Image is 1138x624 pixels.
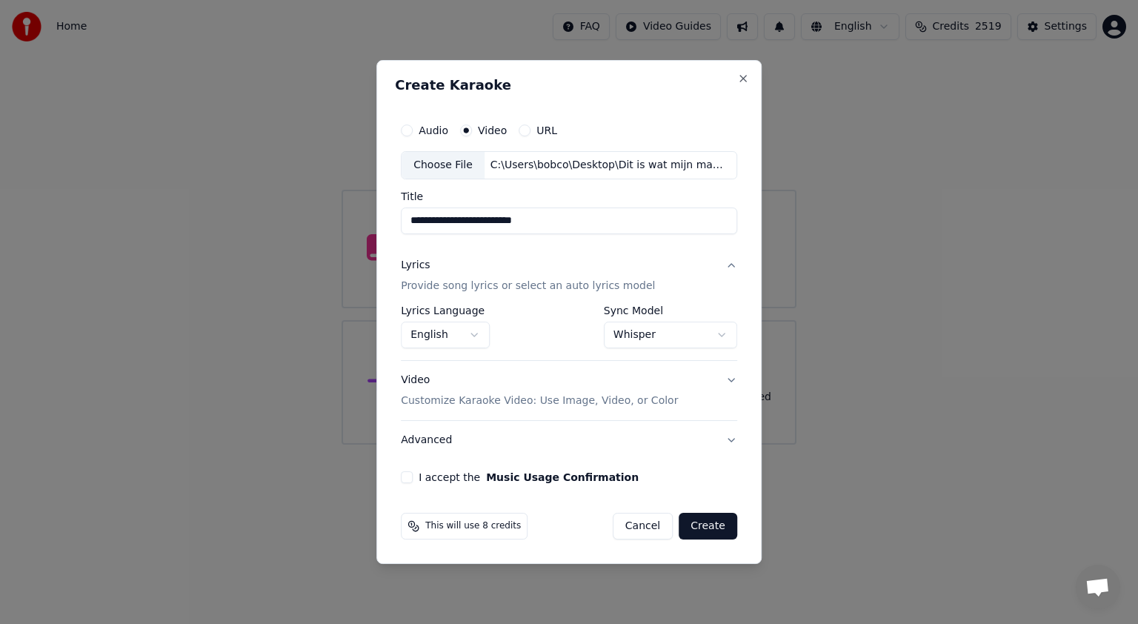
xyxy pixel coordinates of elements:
label: URL [536,125,557,136]
div: LyricsProvide song lyrics or select an auto lyrics model [401,305,737,360]
div: C:\Users\bobco\Desktop\Dit is wat mijn mama zei _k.mp4 [485,158,736,173]
label: Sync Model [604,305,737,316]
button: I accept the [486,472,639,482]
label: Title [401,191,737,202]
label: Audio [419,125,448,136]
button: Advanced [401,421,737,459]
h2: Create Karaoke [395,79,743,92]
button: Create [679,513,737,540]
label: Video [478,125,507,136]
button: Cancel [613,513,673,540]
p: Provide song lyrics or select an auto lyrics model [401,279,655,293]
span: This will use 8 credits [425,520,521,532]
div: Lyrics [401,258,430,273]
button: LyricsProvide song lyrics or select an auto lyrics model [401,246,737,305]
label: I accept the [419,472,639,482]
button: VideoCustomize Karaoke Video: Use Image, Video, or Color [401,361,737,420]
div: Video [401,373,678,408]
p: Customize Karaoke Video: Use Image, Video, or Color [401,394,678,408]
div: Choose File [402,152,485,179]
label: Lyrics Language [401,305,490,316]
